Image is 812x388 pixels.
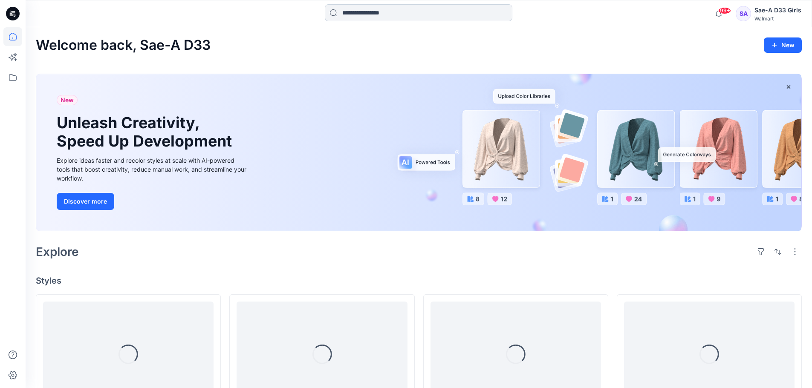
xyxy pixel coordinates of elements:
div: Sae-A D33 Girls [754,5,801,15]
span: 99+ [718,7,731,14]
div: Explore ideas faster and recolor styles at scale with AI-powered tools that boost creativity, red... [57,156,249,183]
div: Walmart [754,15,801,22]
a: Discover more [57,193,249,210]
button: Discover more [57,193,114,210]
h4: Styles [36,276,802,286]
h2: Welcome back, Sae-A D33 [36,37,211,53]
span: New [61,95,74,105]
button: New [764,37,802,53]
div: SA [736,6,751,21]
h1: Unleash Creativity, Speed Up Development [57,114,236,150]
h2: Explore [36,245,79,259]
